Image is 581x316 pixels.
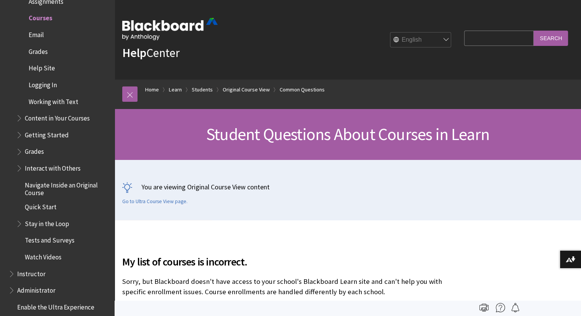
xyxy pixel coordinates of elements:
[122,254,460,270] span: My list of courses is incorrect.
[17,267,45,278] span: Instructor
[25,200,57,211] span: Quick Start
[511,303,520,312] img: Follow this page
[29,78,57,89] span: Logging In
[25,251,61,261] span: Watch Videos
[25,234,74,244] span: Tests and Surveys
[25,112,90,122] span: Content in Your Courses
[390,33,452,48] select: Site Language Selector
[122,198,188,205] a: Go to Ultra Course View page.
[25,179,109,197] span: Navigate Inside an Original Course
[223,85,270,94] a: Original Course View
[25,162,81,172] span: Interact with Others
[17,284,55,294] span: Administrator
[280,85,325,94] a: Common Questions
[496,303,505,312] img: More help
[29,45,48,55] span: Grades
[17,301,94,311] span: Enable the Ultra Experience
[122,45,146,60] strong: Help
[169,85,182,94] a: Learn
[25,129,69,139] span: Getting Started
[29,62,55,72] span: Help Site
[29,95,78,106] span: Working with Text
[25,217,69,228] span: Stay in the Loop
[29,12,52,22] span: Courses
[122,18,218,40] img: Blackboard by Anthology
[25,145,44,156] span: Grades
[145,85,159,94] a: Home
[192,85,213,94] a: Students
[122,277,460,296] p: Sorry, but Blackboard doesn't have access to your school's Blackboard Learn site and can't help y...
[206,124,489,145] span: Student Questions About Courses in Learn
[29,28,44,39] span: Email
[122,182,573,192] p: You are viewing Original Course View content
[534,31,568,46] input: Search
[479,303,489,312] img: Print
[122,45,180,60] a: HelpCenter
